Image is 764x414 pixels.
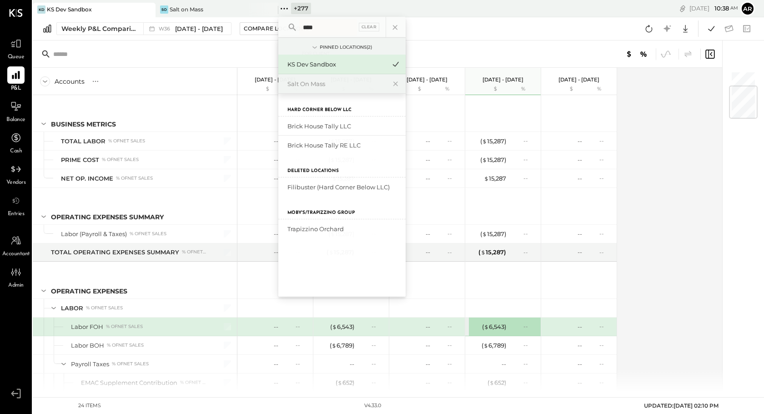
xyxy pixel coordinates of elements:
[470,86,506,93] div: $
[112,361,149,367] div: % of NET SALES
[175,25,223,33] span: [DATE] - [DATE]
[108,138,145,144] div: % of NET SALES
[51,120,116,129] div: BUSINESS METRICS
[578,248,582,257] div: --
[578,230,582,238] div: --
[523,174,535,182] div: --
[274,248,278,257] div: --
[372,360,383,368] div: --
[86,305,123,311] div: % of NET SALES
[291,3,311,14] div: + 277
[51,287,127,296] div: OPERATING EXPENSES
[0,98,31,124] a: Balance
[372,323,383,330] div: --
[508,86,538,93] div: %
[481,248,486,256] span: $
[482,323,506,331] div: ( 6,543 )
[55,77,85,86] div: Accounts
[482,137,487,145] span: $
[6,179,26,187] span: Vendors
[0,129,31,156] a: Cash
[0,232,31,258] a: Accountant
[523,323,535,330] div: --
[599,341,611,349] div: --
[0,192,31,218] a: Entries
[523,379,535,386] div: --
[287,210,355,217] label: Moby's/Trapizzino Group
[61,304,83,313] div: LABOR
[426,248,430,257] div: --
[426,341,430,350] div: --
[320,45,372,51] div: Pinned Locations ( 2 )
[432,86,462,93] div: %
[71,360,109,369] div: Payroll Taxes
[81,379,177,387] div: EMAC Supplement Contribution
[159,26,173,31] span: W36
[523,341,535,349] div: --
[330,341,354,350] div: ( 6,789 )
[578,379,582,387] div: --
[578,137,582,146] div: --
[482,230,487,237] span: $
[0,263,31,290] a: Admin
[523,156,535,163] div: --
[523,230,535,237] div: --
[578,323,582,331] div: --
[240,22,313,35] button: Compare Locations
[350,360,354,369] div: --
[447,323,459,330] div: --
[447,341,459,349] div: --
[480,156,506,164] div: ( 15,287 )
[337,379,342,386] span: $
[130,231,166,237] div: % of NET SALES
[689,4,738,13] div: [DATE]
[255,76,296,83] p: [DATE] - [DATE]
[447,248,459,256] div: --
[372,341,383,349] div: --
[599,156,611,163] div: --
[426,137,430,146] div: --
[37,5,45,14] div: KD
[599,248,611,256] div: --
[274,174,278,183] div: --
[78,402,101,409] div: 24 items
[51,212,164,222] div: OPERATING EXPENSES SUMMARY
[644,402,719,409] span: UPDATED: [DATE] 02:10 PM
[287,141,401,150] div: Brick House Tally RE LLC
[523,360,535,368] div: --
[558,76,599,83] p: [DATE] - [DATE]
[584,86,614,93] div: %
[426,323,430,331] div: --
[483,342,488,349] span: $
[502,360,506,369] div: --
[483,76,523,83] p: [DATE] - [DATE]
[447,379,459,386] div: --
[51,248,179,257] div: TOTAL OPERATING EXPENSES SUMMARY
[287,183,401,192] div: Filibuster (Hard Corner Below LLC)
[372,379,383,386] div: --
[287,168,339,175] label: Deleted Locations
[489,379,494,386] span: $
[274,156,278,164] div: --
[61,137,106,146] div: TOTAL LABOR
[678,4,687,13] div: copy link
[426,360,430,369] div: --
[0,66,31,93] a: P&L
[599,137,611,145] div: --
[484,175,489,182] span: $
[274,230,278,238] div: --
[578,341,582,350] div: --
[447,137,459,145] div: --
[287,107,352,114] label: Hard Corner Below LLC
[2,250,30,258] span: Accountant
[274,379,278,387] div: --
[71,323,103,331] div: Labor FOH
[287,122,401,131] div: Brick House Tally LLC
[394,86,430,93] div: $
[330,323,354,331] div: ( 6,543 )
[523,248,535,256] div: --
[61,230,127,238] div: Labor (Payroll & Taxes)
[244,25,309,32] div: Compare Locations
[740,1,755,16] button: Ar
[332,342,337,349] span: $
